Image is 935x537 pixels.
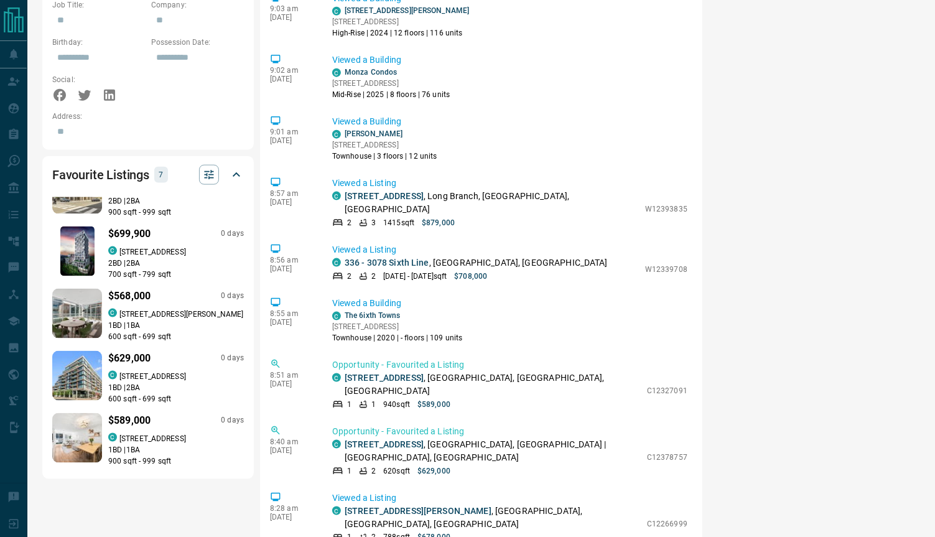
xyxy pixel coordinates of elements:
[270,371,314,380] p: 8:51 am
[52,37,145,48] p: Birthday:
[345,256,608,269] p: , [GEOGRAPHIC_DATA], [GEOGRAPHIC_DATA]
[270,136,314,145] p: [DATE]
[345,506,491,516] a: [STREET_ADDRESS][PERSON_NAME]
[52,111,244,122] p: Address:
[332,151,437,162] p: Townhouse | 3 floors | 12 units
[270,513,314,521] p: [DATE]
[332,440,341,449] div: condos.ca
[422,217,455,228] p: $879,000
[270,309,314,318] p: 8:55 am
[332,192,341,200] div: condos.ca
[52,348,244,404] a: Favourited listing$629,0000 dayscondos.ca[STREET_ADDRESS]1BD |2BA600 sqft - 699 sqft
[108,444,244,455] p: 1 BD | 1 BA
[52,74,145,85] p: Social:
[270,128,314,136] p: 9:01 am
[647,385,687,396] p: C12327091
[108,331,244,342] p: 600 sqft - 699 sqft
[108,195,244,207] p: 2 BD | 2 BA
[332,243,687,256] p: Viewed a Listing
[345,505,641,531] p: , [GEOGRAPHIC_DATA], [GEOGRAPHIC_DATA], [GEOGRAPHIC_DATA]
[345,68,397,77] a: Monza Condos
[383,271,447,282] p: [DATE] - [DATE] sqft
[332,321,462,332] p: [STREET_ADDRESS]
[647,518,687,530] p: C12266999
[270,380,314,388] p: [DATE]
[332,358,687,371] p: Opportunity - Favourited a Listing
[40,351,115,401] img: Favourited listing
[119,246,186,258] p: [STREET_ADDRESS]
[347,217,351,228] p: 2
[647,452,687,463] p: C12378757
[332,68,341,77] div: condos.ca
[52,224,244,280] a: Favourited listing$699,9000 dayscondos.ca[STREET_ADDRESS]2BD |2BA700 sqft - 799 sqft
[270,198,314,207] p: [DATE]
[332,89,450,100] p: Mid-Rise | 2025 | 8 floors | 76 units
[332,177,687,190] p: Viewed a Listing
[345,311,401,320] a: The 6ixth Towns
[332,492,687,505] p: Viewed a Listing
[108,309,117,317] div: condos.ca
[383,217,414,228] p: 1415 sqft
[345,129,402,138] a: [PERSON_NAME]
[332,258,341,267] div: condos.ca
[119,371,186,382] p: [STREET_ADDRESS]
[332,130,341,139] div: condos.ca
[347,399,351,410] p: 1
[332,332,462,343] p: Townhouse | 2020 | - floors | 109 units
[270,504,314,513] p: 8:28 am
[332,16,469,27] p: [STREET_ADDRESS]
[151,37,244,48] p: Possession Date:
[332,54,687,67] p: Viewed a Building
[270,256,314,264] p: 8:56 am
[270,189,314,198] p: 8:57 am
[52,286,244,342] a: Favourited listing$568,0000 dayscondos.ca[STREET_ADDRESS][PERSON_NAME]1BD |1BA600 sqft - 699 sqft
[158,168,164,182] p: 7
[345,373,424,383] a: [STREET_ADDRESS]
[345,258,429,268] a: 336 - 3078 Sixth Line
[345,190,639,216] p: , Long Branch, [GEOGRAPHIC_DATA], [GEOGRAPHIC_DATA]
[345,438,641,464] p: , [GEOGRAPHIC_DATA], [GEOGRAPHIC_DATA] | [GEOGRAPHIC_DATA], [GEOGRAPHIC_DATA]
[108,455,244,467] p: 900 sqft - 999 sqft
[383,465,410,477] p: 620 sqft
[52,160,244,190] div: Favourite Listings7
[332,139,437,151] p: [STREET_ADDRESS]
[345,6,469,15] a: [STREET_ADDRESS][PERSON_NAME]
[221,353,244,363] p: 0 days
[270,66,314,75] p: 9:02 am
[221,228,244,239] p: 0 days
[270,318,314,327] p: [DATE]
[221,415,244,426] p: 0 days
[332,7,341,16] div: condos.ca
[270,437,314,446] p: 8:40 am
[371,465,376,477] p: 2
[383,399,410,410] p: 940 sqft
[52,411,244,467] a: Favourited listing$589,0000 dayscondos.ca[STREET_ADDRESS]1BD |1BA900 sqft - 999 sqft
[108,269,244,280] p: 700 sqft - 799 sqft
[332,27,469,39] p: High-Rise | 2024 | 12 floors | 116 units
[108,207,244,218] p: 900 sqft - 999 sqft
[345,371,641,398] p: , [GEOGRAPHIC_DATA], [GEOGRAPHIC_DATA], [GEOGRAPHIC_DATA]
[52,165,149,185] h2: Favourite Listings
[60,226,95,276] img: Favourited listing
[270,13,314,22] p: [DATE]
[454,271,487,282] p: $708,000
[108,351,151,366] p: $629,000
[108,393,244,404] p: 600 sqft - 699 sqft
[332,78,450,89] p: [STREET_ADDRESS]
[371,217,376,228] p: 3
[108,246,117,255] div: condos.ca
[332,297,687,310] p: Viewed a Building
[332,507,341,515] div: condos.ca
[345,439,424,449] a: [STREET_ADDRESS]
[108,382,244,393] p: 1 BD | 2 BA
[371,399,376,410] p: 1
[645,264,687,275] p: W12339708
[270,264,314,273] p: [DATE]
[108,289,151,304] p: $568,000
[119,433,186,444] p: [STREET_ADDRESS]
[40,413,115,463] img: Favourited listing
[108,226,151,241] p: $699,900
[332,312,341,320] div: condos.ca
[40,289,115,339] img: Favourited listing
[108,320,244,331] p: 1 BD | 1 BA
